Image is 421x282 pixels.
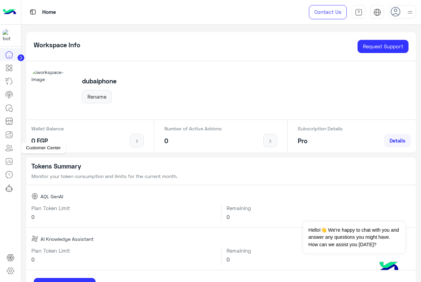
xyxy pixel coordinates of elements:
[3,29,15,42] img: 1403182699927242
[21,143,66,153] div: Customer Center
[298,137,343,145] h5: Pro
[31,69,75,112] img: workspace-image
[31,214,216,220] h6: 0
[406,8,414,17] img: profile
[31,125,64,132] p: Wallet Balance
[227,214,411,220] h6: 0
[303,222,405,253] span: Hello!👋 We're happy to chat with you and answer any questions you might have. How can we assist y...
[31,137,64,145] h5: 0 EGP
[358,40,409,53] a: Request Support
[298,125,343,132] p: Subscription Details
[390,137,405,144] span: Details
[31,235,38,242] img: AI Knowledge Assistant
[31,162,411,170] h5: Tokens Summary
[227,205,411,211] h6: Remaining
[31,248,216,254] h6: Plan Token Limit
[133,138,141,144] img: icon
[266,138,274,144] img: icon
[355,8,363,16] img: tab
[227,256,411,262] h6: 0
[31,173,411,180] p: Monitor your token consumption and limits for the current month.
[164,125,222,132] p: Number of Active Addons
[309,5,347,19] a: Contact Us
[384,134,411,147] a: Details
[377,255,401,279] img: hulul-logo.png
[41,235,94,242] span: AI Knowledge Assistant
[352,5,365,19] a: tab
[31,205,216,211] h6: Plan Token Limit
[82,90,112,103] button: Rename
[31,256,216,262] h6: 0
[41,193,63,200] span: AQL GenAI
[29,8,37,16] img: tab
[227,248,411,254] h6: Remaining
[42,8,56,17] p: Home
[3,5,16,19] img: Logo
[373,8,381,16] img: tab
[82,77,116,85] h5: dubaiphone
[164,137,222,145] h5: 0
[34,41,80,49] h5: Workspace Info
[31,193,38,200] img: AQL GenAI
